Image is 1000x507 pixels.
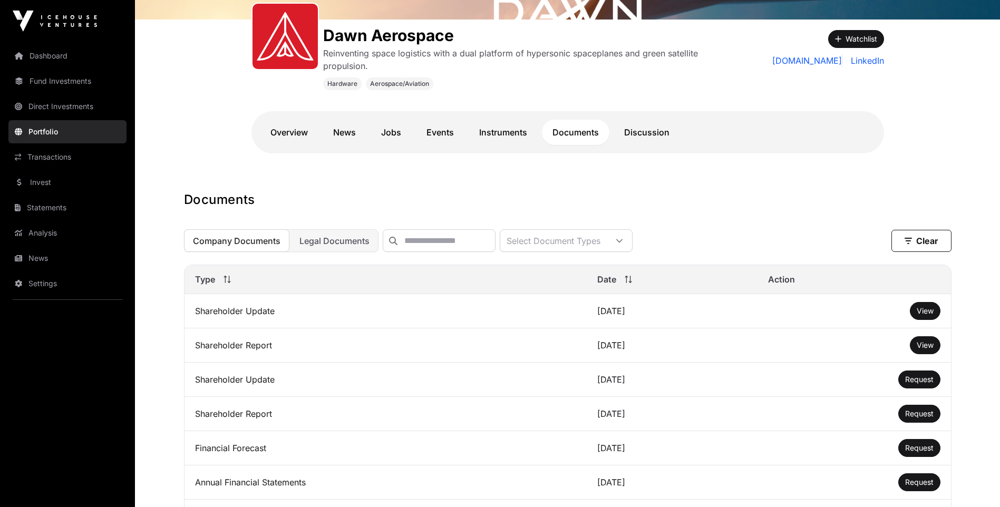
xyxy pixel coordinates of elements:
[469,120,538,145] a: Instruments
[185,363,587,397] td: Shareholder Update
[8,95,127,118] a: Direct Investments
[371,120,412,145] a: Jobs
[587,431,758,465] td: [DATE]
[185,465,587,500] td: Annual Financial Statements
[370,80,429,88] span: Aerospace/Aviation
[184,229,289,252] button: Company Documents
[8,272,127,295] a: Settings
[323,120,366,145] a: News
[8,70,127,93] a: Fund Investments
[898,370,940,388] button: Request
[828,30,884,48] button: Watchlist
[8,196,127,219] a: Statements
[917,306,934,316] a: View
[8,145,127,169] a: Transactions
[587,363,758,397] td: [DATE]
[917,340,934,350] a: View
[416,120,464,145] a: Events
[260,120,318,145] a: Overview
[500,230,607,251] div: Select Document Types
[8,44,127,67] a: Dashboard
[185,431,587,465] td: Financial Forecast
[8,120,127,143] a: Portfolio
[905,374,934,385] a: Request
[898,405,940,423] button: Request
[905,477,934,487] a: Request
[193,236,280,246] span: Company Documents
[185,397,587,431] td: Shareholder Report
[8,221,127,245] a: Analysis
[542,120,609,145] a: Documents
[587,465,758,500] td: [DATE]
[905,443,934,452] span: Request
[905,477,934,486] span: Request
[917,306,934,315] span: View
[905,375,934,384] span: Request
[323,26,726,45] h1: Dawn Aerospace
[13,11,97,32] img: Icehouse Ventures Logo
[260,120,876,145] nav: Tabs
[891,230,952,252] button: Clear
[898,473,940,491] button: Request
[768,273,795,286] span: Action
[185,328,587,363] td: Shareholder Report
[905,409,934,418] span: Request
[257,8,314,65] img: Dawn-Icon.svg
[905,443,934,453] a: Request
[8,171,127,194] a: Invest
[947,456,1000,507] iframe: Chat Widget
[323,47,726,72] p: Reinventing space logistics with a dual platform of hypersonic spaceplanes and green satellite pr...
[614,120,680,145] a: Discussion
[910,336,940,354] button: View
[8,247,127,270] a: News
[290,229,378,252] button: Legal Documents
[772,54,842,67] a: [DOMAIN_NAME]
[184,191,952,208] h1: Documents
[917,340,934,349] span: View
[195,273,215,286] span: Type
[905,408,934,419] a: Request
[299,236,370,246] span: Legal Documents
[587,397,758,431] td: [DATE]
[898,439,940,457] button: Request
[597,273,616,286] span: Date
[185,294,587,328] td: Shareholder Update
[327,80,357,88] span: Hardware
[847,54,884,67] a: LinkedIn
[587,328,758,363] td: [DATE]
[910,302,940,320] button: View
[587,294,758,328] td: [DATE]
